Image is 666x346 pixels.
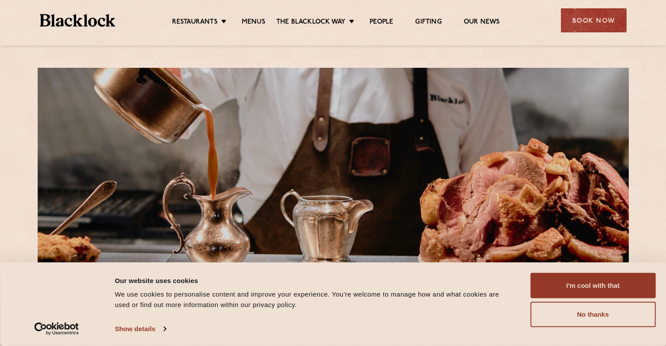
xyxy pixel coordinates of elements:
[115,275,511,286] div: Our website uses cookies
[40,14,116,27] img: BL_Textured_Logo-footer-cropped.svg
[18,322,95,336] a: Usercentrics Cookiebot - opens in a new window
[464,18,500,28] a: Our News
[415,18,441,28] a: Gifting
[172,18,218,28] a: Restaurants
[115,322,166,336] a: Show details
[561,8,627,32] div: Book Now
[530,273,655,298] button: I'm cool with that
[370,18,393,28] a: People
[115,289,511,310] div: We use cookies to personalise content and improve your experience. You're welcome to manage how a...
[242,18,265,28] a: Menus
[276,18,345,28] a: The Blacklock Way
[530,302,655,327] button: No thanks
